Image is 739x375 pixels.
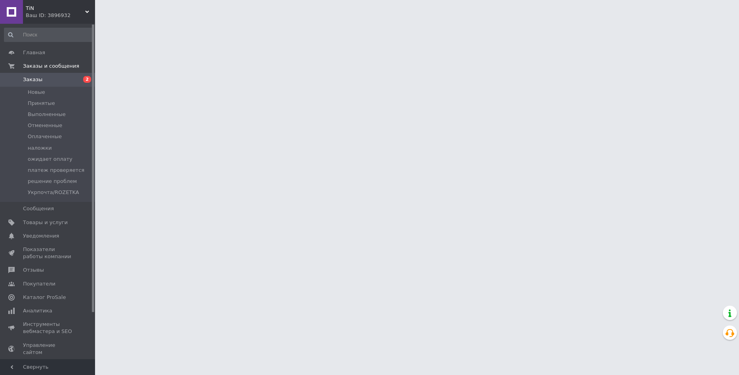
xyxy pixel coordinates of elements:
span: Каталог ProSale [23,294,66,301]
input: Поиск [4,28,93,42]
span: Оплаченные [28,133,62,140]
span: Показатели работы компании [23,246,73,260]
span: Товары и услуги [23,219,68,226]
span: Заказы [23,76,42,83]
span: Покупатели [23,280,55,287]
span: Новые [28,89,45,96]
span: платеж проверяется [28,167,84,174]
span: ожидает оплату [28,156,72,163]
span: Аналитика [23,307,52,314]
span: Уведомления [23,232,59,240]
span: Инструменты вебмастера и SEO [23,321,73,335]
span: Управление сайтом [23,342,73,356]
span: 2 [83,76,91,83]
span: Отмененные [28,122,62,129]
span: решение проблем [28,178,77,185]
span: Принятые [28,100,55,107]
span: Главная [23,49,45,56]
span: Отзывы [23,266,44,274]
span: Укрпочта/ROZETKA [28,189,79,196]
span: Заказы и сообщения [23,63,79,70]
div: Ваш ID: 3896932 [26,12,95,19]
span: Выполненные [28,111,66,118]
span: наложки [28,145,52,152]
span: Сообщения [23,205,54,212]
span: TiN [26,5,85,12]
